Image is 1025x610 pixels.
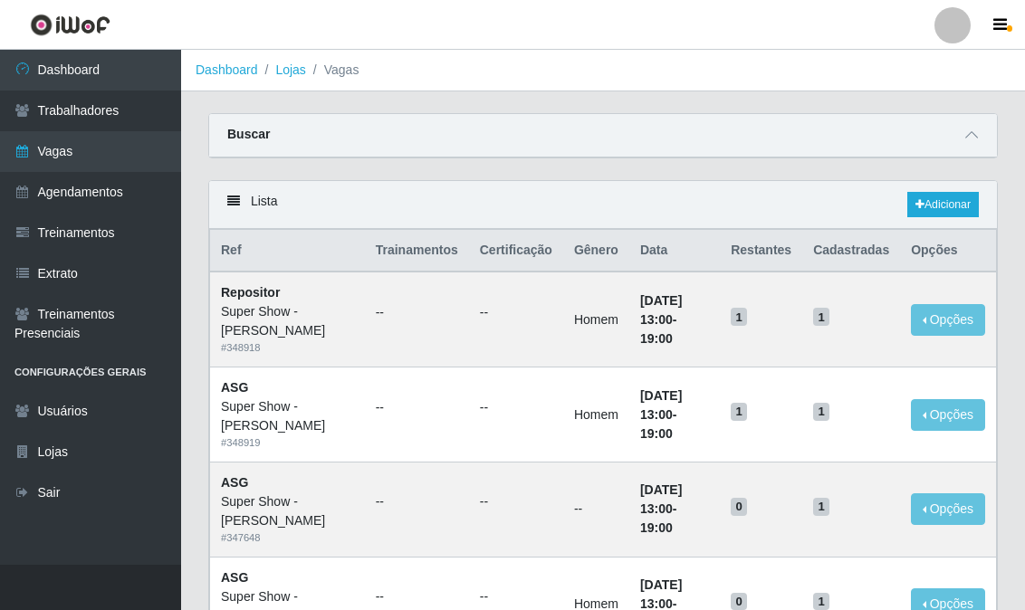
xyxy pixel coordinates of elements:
strong: ASG [221,475,248,490]
span: 1 [731,403,747,421]
div: # 348918 [221,340,354,356]
div: # 347648 [221,530,354,546]
ul: -- [480,303,552,322]
time: [DATE] 13:00 [640,293,682,327]
td: -- [563,462,629,557]
time: 19:00 [640,331,673,346]
span: 1 [813,498,829,516]
strong: ASG [221,380,248,395]
th: Gênero [563,230,629,272]
strong: - [640,388,682,441]
td: Homem [563,367,629,462]
button: Opções [911,304,985,336]
ul: -- [376,303,458,322]
ul: -- [480,587,552,606]
strong: Repositor [221,285,280,300]
th: Opções [900,230,996,272]
strong: - [640,482,682,535]
button: Opções [911,399,985,431]
span: 0 [731,498,747,516]
th: Data [629,230,720,272]
span: 1 [731,308,747,326]
a: Lojas [275,62,305,77]
li: Vagas [306,61,359,80]
th: Cadastradas [802,230,900,272]
td: Homem [563,272,629,367]
button: Opções [911,493,985,525]
th: Trainamentos [365,230,469,272]
ul: -- [376,587,458,606]
time: [DATE] 13:00 [640,482,682,516]
th: Restantes [720,230,802,272]
time: [DATE] 13:00 [640,388,682,422]
nav: breadcrumb [181,50,1025,91]
span: 1 [813,308,829,326]
strong: - [640,293,682,346]
strong: ASG [221,570,248,585]
time: 19:00 [640,426,673,441]
th: Ref [210,230,365,272]
div: Super Show - [PERSON_NAME] [221,397,354,435]
img: CoreUI Logo [30,14,110,36]
span: 1 [813,403,829,421]
div: Lista [209,181,997,229]
ul: -- [376,492,458,511]
a: Adicionar [907,192,979,217]
div: Super Show - [PERSON_NAME] [221,492,354,530]
a: Dashboard [196,62,258,77]
ul: -- [480,492,552,511]
div: Super Show - [PERSON_NAME] [221,302,354,340]
div: # 348919 [221,435,354,451]
th: Certificação [469,230,563,272]
strong: Buscar [227,127,270,141]
time: 19:00 [640,520,673,535]
ul: -- [376,398,458,417]
ul: -- [480,398,552,417]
